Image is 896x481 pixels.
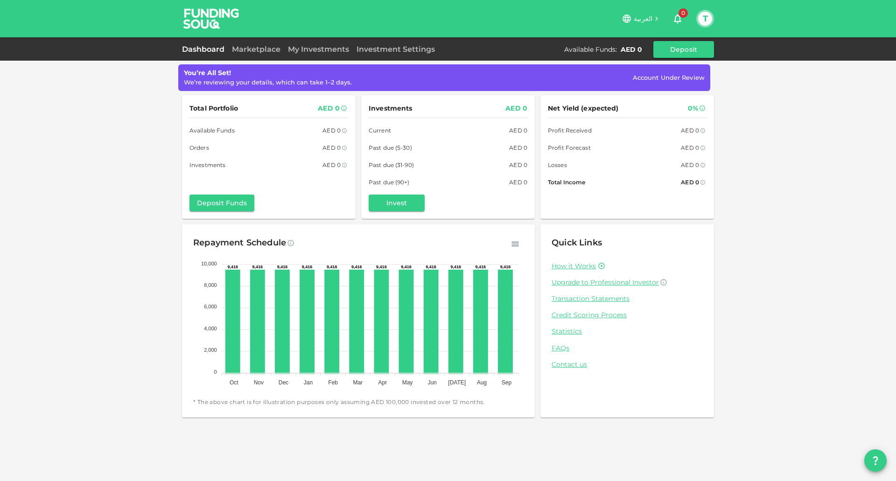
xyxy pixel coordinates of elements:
div: AED 0 [509,177,527,187]
tspan: 6,000 [204,304,217,309]
tspan: 0 [214,369,217,374]
tspan: Nov [254,379,264,386]
div: AED 0 [509,143,527,153]
div: Available Funds : [564,45,617,54]
span: Profit Forecast [548,143,591,153]
span: You’re All Set! [184,69,231,77]
tspan: Apr [378,379,387,386]
span: Net Yield (expected) [548,103,619,114]
span: Orders [189,143,209,153]
tspan: 10,000 [201,260,217,266]
button: 0 [668,9,687,28]
div: AED 0 [322,143,341,153]
div: AED 0 [681,160,699,170]
a: Marketplace [228,45,284,54]
button: Invest [369,195,425,211]
tspan: 4,000 [204,325,217,331]
div: AED 0 [621,45,642,54]
a: Transaction Statements [552,294,703,303]
span: Past due (5-30) [369,143,412,153]
span: Account Under Review [633,74,705,81]
span: Past due (90+) [369,177,410,187]
a: Statistics [552,327,703,336]
div: AED 0 [681,177,699,187]
div: AED 0 [509,125,527,135]
span: Available Funds [189,125,235,135]
tspan: Dec [279,379,288,386]
span: Losses [548,160,567,170]
span: Total Portfolio [189,103,238,114]
a: Contact us [552,360,703,369]
span: Current [369,125,391,135]
tspan: Sep [502,379,512,386]
div: AED 0 [509,160,527,170]
button: T [698,12,712,26]
tspan: 8,000 [204,282,217,287]
div: 0% [688,103,698,114]
a: My Investments [284,45,353,54]
button: Deposit Funds [189,195,254,211]
span: Total Income [548,177,585,187]
span: Upgrade to Professional Investor [552,278,659,286]
tspan: Aug [477,379,487,386]
button: question [864,449,887,472]
span: 0 [679,8,688,18]
div: AED 0 [322,160,341,170]
span: Investments [189,160,225,170]
span: Profit Received [548,125,592,135]
a: Dashboard [182,45,228,54]
div: AED 0 [318,103,340,114]
div: AED 0 [681,143,699,153]
div: AED 0 [505,103,527,114]
tspan: 2,000 [204,347,217,353]
a: How it Works [552,262,596,271]
span: Quick Links [552,237,602,248]
tspan: Feb [328,379,338,386]
button: Deposit [653,41,714,58]
tspan: [DATE] [448,379,466,386]
div: AED 0 [681,125,699,135]
tspan: May [402,379,413,386]
span: Investments [369,103,412,114]
div: We’re reviewing your details, which can take 1–2 days. [184,78,352,87]
a: Upgrade to Professional Investor [552,278,703,287]
tspan: Mar [353,379,363,386]
a: Investment Settings [353,45,439,54]
tspan: Jan [304,379,313,386]
div: AED 0 [322,125,341,135]
span: * The above chart is for illustration purposes only assuming AED 100,000 invested over 12 months. [193,397,524,407]
tspan: Oct [230,379,238,386]
span: العربية [634,14,652,23]
span: Past due (31-90) [369,160,414,170]
a: Credit Scoring Process [552,311,703,320]
div: Repayment Schedule [193,236,286,251]
a: FAQs [552,344,703,353]
tspan: Jun [427,379,436,386]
